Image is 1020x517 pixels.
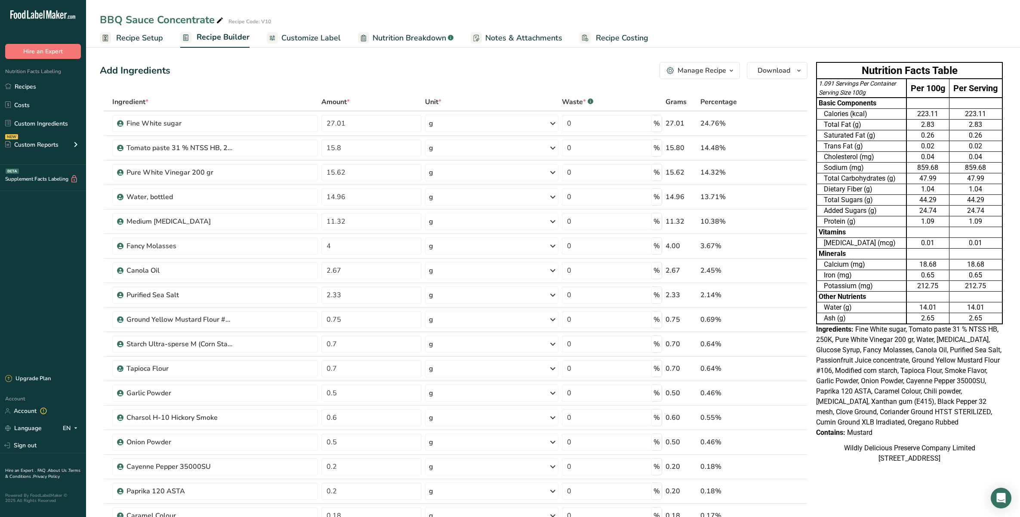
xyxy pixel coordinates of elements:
[666,216,697,227] div: 11.32
[909,141,947,151] div: 0.02
[429,339,433,349] div: g
[909,259,947,270] div: 18.68
[429,216,433,227] div: g
[666,97,687,107] span: Grams
[429,167,433,178] div: g
[666,118,697,129] div: 27.01
[700,97,737,107] span: Percentage
[579,28,648,48] a: Recipe Costing
[700,437,767,447] div: 0.46%
[126,290,234,300] div: Purified Sea Salt
[126,314,234,325] div: Ground Yellow Mustard Flour #106
[429,290,433,300] div: g
[816,428,845,437] span: Contains:
[116,32,163,44] span: Recipe Setup
[700,143,767,153] div: 14.48%
[951,173,1001,184] div: 47.99
[666,192,697,202] div: 14.96
[425,97,441,107] span: Unit
[429,437,433,447] div: g
[429,462,433,472] div: g
[429,412,433,423] div: g
[596,32,648,44] span: Recipe Costing
[358,28,453,48] a: Nutrition Breakdown
[126,462,234,472] div: Cayenne Pepper 35000SU
[700,388,767,398] div: 0.46%
[659,62,740,79] button: Manage Recipe
[700,290,767,300] div: 2.14%
[819,89,851,96] span: Serving Size
[951,109,1001,119] div: 223.11
[951,184,1001,194] div: 1.04
[951,281,1001,291] div: 212.75
[817,98,906,109] td: Basic Components
[909,270,947,280] div: 0.65
[951,259,1001,270] div: 18.68
[758,65,790,76] span: Download
[909,195,947,205] div: 44.29
[666,290,697,300] div: 2.33
[228,18,271,25] div: Recipe Code: V10
[100,12,225,28] div: BBQ Sauce Concentrate
[429,192,433,202] div: g
[267,28,341,48] a: Customize Label
[5,140,59,149] div: Custom Reports
[666,486,697,496] div: 0.20
[429,118,433,129] div: g
[126,412,234,423] div: Charsol H-10 Hickory Smoke
[126,167,234,178] div: Pure White Vinegar 200 gr
[5,421,42,436] a: Language
[5,375,51,383] div: Upgrade Plan
[666,265,697,276] div: 2.67
[100,28,163,48] a: Recipe Setup
[126,192,234,202] div: Water, bottled
[126,118,234,129] div: Fine White sugar
[321,97,350,107] span: Amount
[951,130,1001,141] div: 0.26
[126,265,234,276] div: Canola Oil
[666,143,697,153] div: 15.80
[471,28,562,48] a: Notes & Attachments
[700,462,767,472] div: 0.18%
[951,270,1001,280] div: 0.65
[909,216,947,227] div: 1.09
[700,241,767,251] div: 3.67%
[429,363,433,374] div: g
[817,163,906,173] td: Sodium (mg)
[909,120,947,130] div: 2.83
[909,173,947,184] div: 47.99
[485,32,562,44] span: Notes & Attachments
[700,363,767,374] div: 0.64%
[700,486,767,496] div: 0.18%
[816,325,1002,426] span: Fine White sugar, Tomato paste 31 % NTSS HB, 250K, Pure White Vinegar 200 gr, Water, [MEDICAL_DAT...
[429,486,433,496] div: g
[5,468,80,480] a: Terms & Conditions .
[817,292,906,302] td: Other Nutrients
[33,474,60,480] a: Privacy Policy
[126,339,234,349] div: Starch Ultra-sperse M (Corn Starch)
[666,241,697,251] div: 4.00
[817,238,906,249] td: [MEDICAL_DATA] (mcg)
[819,79,904,88] div: 1.091 Servings Per Container
[112,97,148,107] span: Ingredient
[909,313,947,323] div: 2.65
[951,216,1001,227] div: 1.09
[909,184,947,194] div: 1.04
[5,493,81,503] div: Powered By FoodLabelMaker © 2025 All Rights Reserved
[951,195,1001,205] div: 44.29
[126,241,234,251] div: Fancy Molasses
[48,468,68,474] a: About Us .
[700,216,767,227] div: 10.38%
[429,314,433,325] div: g
[852,89,866,96] span: 100g
[666,314,697,325] div: 0.75
[126,437,234,447] div: Onion Powder
[126,486,234,496] div: Paprika 120 ASTA
[951,163,1001,173] div: 859.68
[700,167,767,178] div: 14.32%
[906,79,949,98] td: Per 100g
[817,259,906,270] td: Calcium (mg)
[817,173,906,184] td: Total Carbohydrates (g)
[909,302,947,313] div: 14.01
[817,184,906,195] td: Dietary Fiber (g)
